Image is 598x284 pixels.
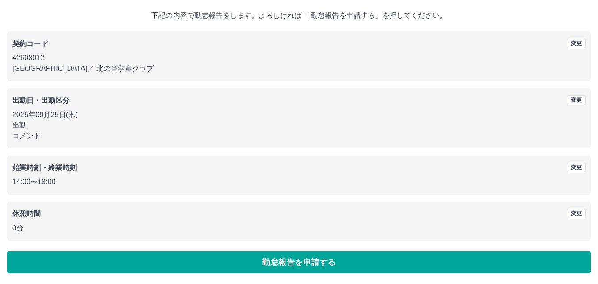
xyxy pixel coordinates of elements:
p: 14:00 〜 18:00 [12,177,586,187]
p: 2025年09月25日(木) [12,109,586,120]
button: 変更 [567,163,586,172]
p: 下記の内容で勤怠報告をします。よろしければ 「勤怠報告を申請する」を押してください。 [7,10,591,21]
p: コメント: [12,131,586,141]
b: 休憩時間 [12,210,41,218]
button: 勤怠報告を申請する [7,251,591,273]
b: 出勤日・出勤区分 [12,97,69,104]
button: 変更 [567,39,586,48]
b: 始業時刻・終業時刻 [12,164,77,171]
p: [GEOGRAPHIC_DATA] ／ 北の台学童クラブ [12,63,586,74]
p: 0分 [12,223,586,233]
button: 変更 [567,209,586,218]
b: 契約コード [12,40,48,47]
p: 42608012 [12,53,586,63]
button: 変更 [567,95,586,105]
p: 出勤 [12,120,586,131]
